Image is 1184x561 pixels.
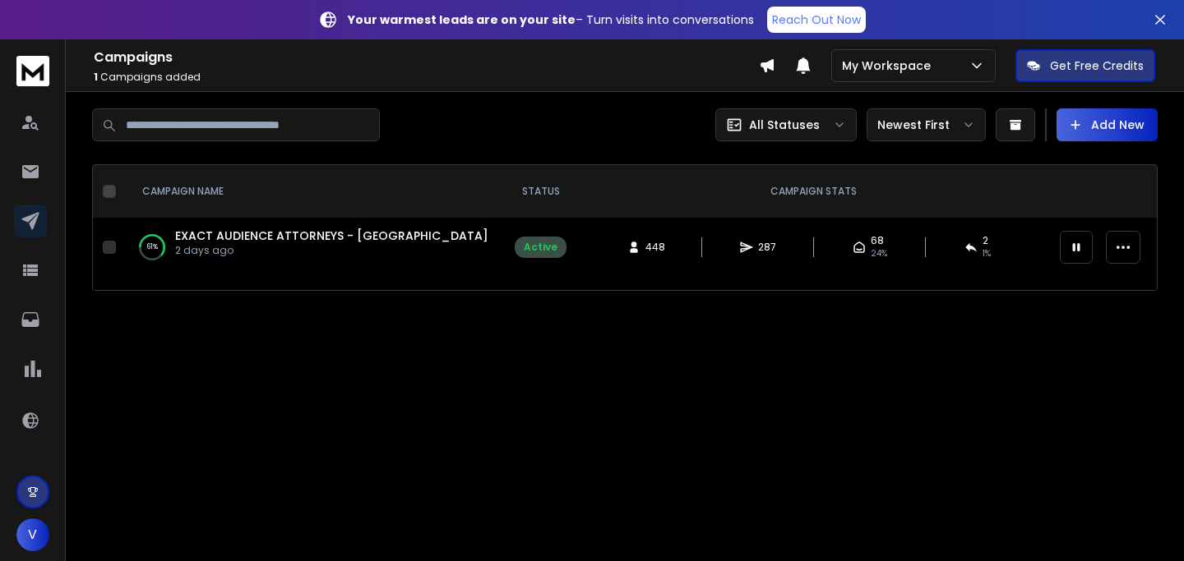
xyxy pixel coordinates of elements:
[1015,49,1155,82] button: Get Free Credits
[983,247,991,260] span: 1 %
[147,239,158,255] p: 61 %
[123,218,505,277] td: 61%EXACT AUDIENCE ATTORNEYS - [GEOGRAPHIC_DATA]2 days ago
[871,247,887,260] span: 24 %
[758,241,776,254] span: 287
[348,11,754,28] p: – Turn visits into conversations
[524,241,557,254] div: Active
[175,228,488,244] a: EXACT AUDIENCE ATTORNEYS - [GEOGRAPHIC_DATA]
[871,234,884,247] span: 68
[772,11,861,28] p: Reach Out Now
[175,244,488,257] p: 2 days ago
[1050,57,1144,74] p: Get Free Credits
[123,165,505,218] th: CAMPAIGN NAME
[16,56,49,86] img: logo
[16,518,49,551] button: V
[842,57,937,74] p: My Workspace
[983,234,988,247] span: 2
[749,117,820,133] p: All Statuses
[505,165,576,218] th: STATUS
[1057,108,1158,141] button: Add New
[348,11,576,28] strong: Your warmest leads are on your site
[867,108,986,141] button: Newest First
[645,241,665,254] span: 448
[94,70,98,84] span: 1
[94,71,759,84] p: Campaigns added
[767,7,866,33] a: Reach Out Now
[576,165,1050,218] th: CAMPAIGN STATS
[94,48,759,67] h1: Campaigns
